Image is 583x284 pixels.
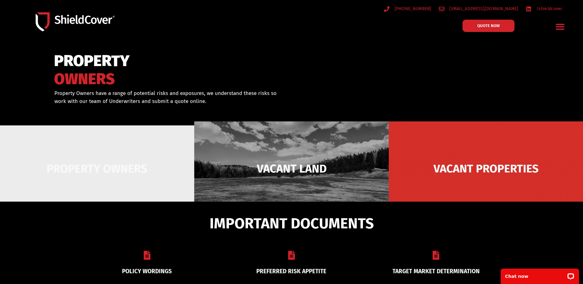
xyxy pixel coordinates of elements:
[439,5,518,13] a: [EMAIL_ADDRESS][DOMAIN_NAME]
[463,20,514,32] a: QUOTE NOW
[194,121,388,216] img: Vacant Land liability cover
[384,5,431,13] a: [PHONE_NUMBER]
[526,5,562,13] a: /shieldcover
[54,55,130,67] span: PROPERTY
[392,268,480,275] a: TARGET MARKET DETERMINATION
[553,19,567,34] div: Menu Toggle
[477,24,500,28] span: QUOTE NOW
[54,89,284,105] p: Property Owners have a range of potential risks and exposures, we understand these risks so work ...
[256,268,326,275] a: PREFERRED RISK APPETITE
[497,265,583,284] iframe: LiveChat chat widget
[36,12,115,32] img: Shield-Cover-Underwriting-Australia-logo-full
[210,218,374,229] span: IMPORTANT DOCUMENTS
[122,268,172,275] a: POLICY WORDINGS
[448,5,518,13] span: [EMAIL_ADDRESS][DOMAIN_NAME]
[393,5,431,13] span: [PHONE_NUMBER]
[535,5,562,13] span: /shieldcover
